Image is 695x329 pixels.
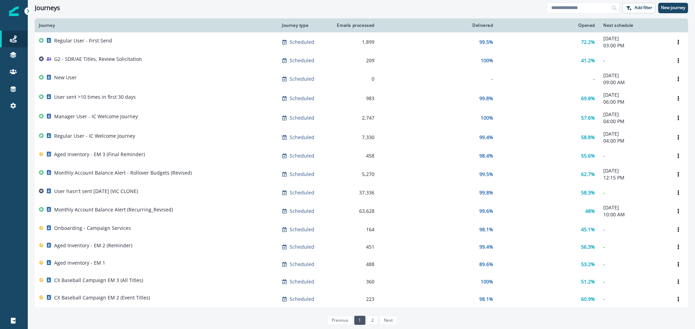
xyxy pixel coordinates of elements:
[54,113,138,120] p: Manager User - IC Welcome Journey
[35,147,688,164] a: Aged Inventory - EM 3 (Final Reminder)Scheduled45898.4%55.6%-Options
[581,39,595,46] p: 72.2%
[290,226,314,233] p: Scheduled
[673,113,684,123] button: Options
[673,55,684,66] button: Options
[479,226,493,233] p: 98.1%
[603,204,664,211] p: [DATE]
[603,243,664,250] p: -
[581,278,595,285] p: 51.2%
[603,278,664,285] p: -
[673,132,684,143] button: Options
[673,37,684,47] button: Options
[334,134,374,141] div: 7,330
[35,128,688,147] a: Regular User - IC Welcome JourneyScheduled7,33099.4%58.8%[DATE]04:00 PMOptions
[603,226,664,233] p: -
[481,278,493,285] p: 100%
[502,75,595,82] div: -
[54,74,77,81] p: New User
[581,57,595,64] p: 41.2%
[290,171,314,178] p: Scheduled
[479,134,493,141] p: 99.4%
[290,189,314,196] p: Scheduled
[603,42,664,49] p: 03:00 PM
[603,167,664,174] p: [DATE]
[35,256,688,273] a: Aged Inventory - EM 1Scheduled48889.6%53.2%-Options
[54,242,132,249] p: Aged Inventory - EM 2 (Reminder)
[290,296,314,303] p: Scheduled
[581,114,595,121] p: 57.6%
[479,189,493,196] p: 99.8%
[326,316,397,325] ul: Pagination
[54,133,135,139] p: Regular User - IC Welcome Journey
[603,79,664,86] p: 09:00 AM
[479,95,493,102] p: 99.8%
[673,294,684,304] button: Options
[479,152,493,159] p: 98.4%
[334,39,374,46] div: 1,899
[334,57,374,64] div: 209
[35,238,688,256] a: Aged Inventory - EM 2 (Reminder)Scheduled45199.4%56.3%-Options
[35,69,688,89] a: New UserScheduled0--[DATE]09:00 AMOptions
[603,91,664,98] p: [DATE]
[581,243,595,250] p: 56.3%
[479,243,493,250] p: 99.4%
[673,276,684,287] button: Options
[54,37,112,44] p: Regular User - First Send
[481,57,493,64] p: 100%
[383,75,493,82] div: -
[603,23,664,28] div: Next schedule
[290,152,314,159] p: Scheduled
[334,95,374,102] div: 983
[673,151,684,161] button: Options
[603,35,664,42] p: [DATE]
[35,290,688,308] a: CX Baseball Campaign EM 2 (Event Titles)Scheduled22398.1%60.9%-Options
[658,3,688,13] button: New journey
[581,134,595,141] p: 58.8%
[334,23,374,28] div: Emails processed
[334,208,374,215] div: 63,628
[581,152,595,159] p: 55.6%
[603,189,664,196] p: -
[35,273,688,290] a: CX Baseball Campaign EM 3 (All Titles)Scheduled360100%51.2%-Options
[334,296,374,303] div: 223
[54,169,192,176] p: Monthly Account Balance Alert - Rollover Budgets (Revised)
[54,151,145,158] p: Aged Inventory - EM 3 (Final Reminder)
[673,169,684,179] button: Options
[290,208,314,215] p: Scheduled
[603,137,664,144] p: 04:00 PM
[290,261,314,268] p: Scheduled
[35,52,688,69] a: G2 - SDR/AE Titles, Review SolicitationScheduled209100%41.2%-Options
[603,211,664,218] p: 10:00 AM
[354,316,365,325] a: Page 1 is your current page
[54,294,150,301] p: CX Baseball Campaign EM 2 (Event Titles)
[54,188,138,195] p: User hasn't sent [DATE] (VIC CLONE)
[54,225,131,232] p: Onboarding - Campaign Services
[334,278,374,285] div: 360
[334,189,374,196] div: 37,336
[380,316,397,325] a: Next page
[479,261,493,268] p: 89.6%
[479,171,493,178] p: 99.5%
[35,32,688,52] a: Regular User - First SendScheduled1,89999.5%72.2%[DATE]03:00 PMOptions
[581,95,595,102] p: 69.8%
[282,23,326,28] div: Journey type
[290,57,314,64] p: Scheduled
[479,296,493,303] p: 98.1%
[581,296,595,303] p: 60.9%
[290,114,314,121] p: Scheduled
[35,184,688,201] a: User hasn't sent [DATE] (VIC CLONE)Scheduled37,33699.8%58.3%-Options
[334,261,374,268] div: 488
[54,277,143,284] p: CX Baseball Campaign EM 3 (All Titles)
[35,89,688,108] a: User sent >10 times in first 30 daysScheduled98399.8%69.8%[DATE]06:00 PMOptions
[35,164,688,184] a: Monthly Account Balance Alert - Rollover Budgets (Revised)Scheduled5,27099.5%62.7%[DATE]12:15 PMO...
[290,278,314,285] p: Scheduled
[673,187,684,198] button: Options
[581,226,595,233] p: 45.1%
[35,201,688,221] a: Monthly Account Balance Alert (Recurring_Revised)Scheduled63,62899.6%48%[DATE]10:00 AMOptions
[603,152,664,159] p: -
[54,56,142,63] p: G2 - SDR/AE Titles, Review Solicitation
[635,5,652,10] p: Add filter
[54,206,173,213] p: Monthly Account Balance Alert (Recurring_Revised)
[9,6,19,16] img: Inflection
[290,75,314,82] p: Scheduled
